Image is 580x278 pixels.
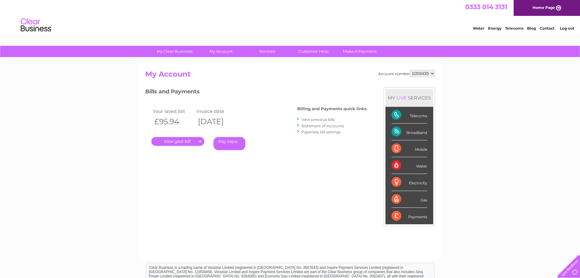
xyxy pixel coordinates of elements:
[560,26,574,31] a: Log out
[146,3,434,30] div: Clear Business is a trading name of Verastar Limited (registered in [GEOGRAPHIC_DATA] No. 3667643...
[301,124,344,128] a: Statement of Accounts
[527,26,536,31] a: Blog
[395,95,408,101] div: LIVE
[195,115,239,128] th: [DATE]
[392,140,427,157] div: Mobile
[392,174,427,191] div: Electricity
[385,89,433,107] div: MY SERVICES
[301,117,335,122] a: View previous bills
[335,46,385,57] a: Make A Payment
[505,26,523,31] a: Telecoms
[20,16,51,34] img: logo.png
[196,46,246,57] a: My Account
[145,87,367,98] h3: Bills and Payments
[378,70,435,77] div: Account number
[301,130,341,134] a: Paperless bill settings
[151,115,195,128] th: £95.94
[392,107,427,124] div: Telecoms
[151,107,195,115] td: Your latest bill
[473,26,484,31] a: Water
[392,124,427,140] div: Broadband
[297,107,367,111] h4: Billing and Payments quick links
[392,157,427,174] div: Water
[540,26,554,31] a: Contact
[213,137,245,150] a: Pay Here
[488,26,501,31] a: Energy
[145,70,435,81] h2: My Account
[392,208,427,224] div: Payments
[195,107,239,115] td: Invoice date
[288,46,339,57] a: Customer Help
[149,46,200,57] a: My Clear Business
[465,3,507,11] a: 0333 014 3131
[392,191,427,208] div: Gas
[151,137,204,146] a: .
[242,46,292,57] a: Services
